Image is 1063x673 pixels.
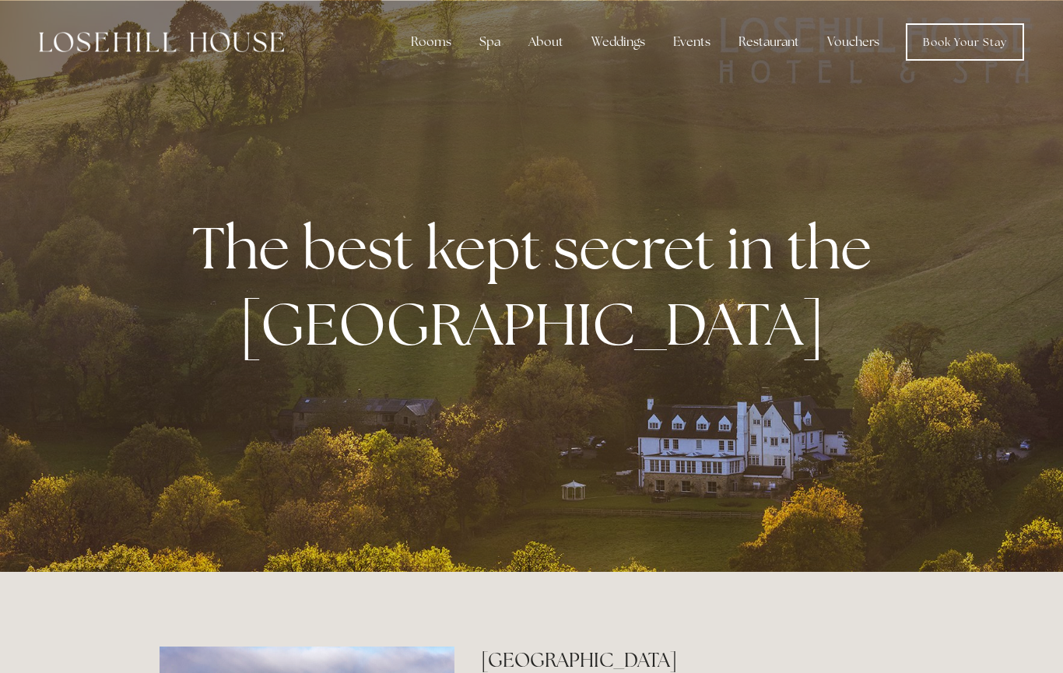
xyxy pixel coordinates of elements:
[398,26,464,58] div: Rooms
[579,26,658,58] div: Weddings
[661,26,723,58] div: Events
[192,209,884,362] strong: The best kept secret in the [GEOGRAPHIC_DATA]
[726,26,812,58] div: Restaurant
[815,26,892,58] a: Vouchers
[906,23,1024,61] a: Book Your Stay
[467,26,513,58] div: Spa
[39,32,284,52] img: Losehill House
[516,26,576,58] div: About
